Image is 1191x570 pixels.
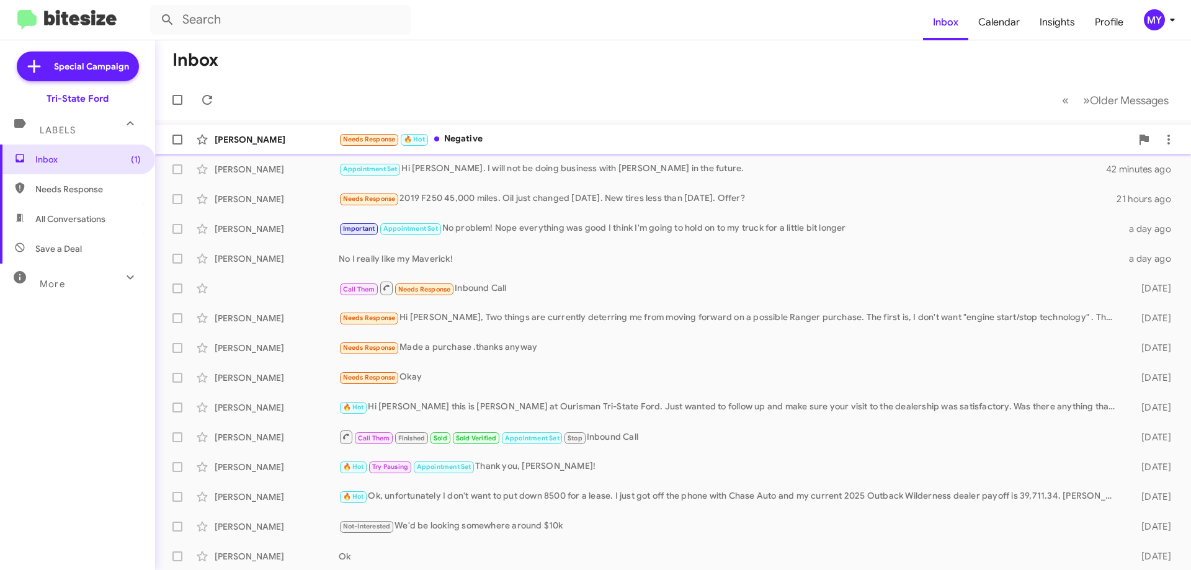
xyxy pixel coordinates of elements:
[1122,252,1181,265] div: a day ago
[1122,520,1181,533] div: [DATE]
[968,4,1030,40] a: Calendar
[343,165,398,173] span: Appointment Set
[339,460,1122,474] div: Thank you, [PERSON_NAME]!
[343,522,391,530] span: Not-Interested
[417,463,471,471] span: Appointment Set
[339,429,1122,445] div: Inbound Call
[215,461,339,473] div: [PERSON_NAME]
[215,520,339,533] div: [PERSON_NAME]
[1122,282,1181,295] div: [DATE]
[1107,163,1181,176] div: 42 minutes ago
[1122,550,1181,563] div: [DATE]
[339,550,1122,563] div: Ok
[215,550,339,563] div: [PERSON_NAME]
[1083,92,1090,108] span: »
[404,135,425,143] span: 🔥 Hot
[35,243,82,255] span: Save a Deal
[568,434,582,442] span: Stop
[215,342,339,354] div: [PERSON_NAME]
[343,285,375,293] span: Call Them
[1030,4,1085,40] a: Insights
[131,153,141,166] span: (1)
[1144,9,1165,30] div: MY
[339,132,1131,146] div: Negative
[456,434,497,442] span: Sold Verified
[35,183,141,195] span: Needs Response
[1055,87,1076,113] button: Previous
[339,252,1122,265] div: No I really like my Maverick!
[339,519,1122,533] div: We'd be looking somewhere around $10k
[215,372,339,384] div: [PERSON_NAME]
[343,195,396,203] span: Needs Response
[339,280,1122,296] div: Inbound Call
[343,463,364,471] span: 🔥 Hot
[343,225,375,233] span: Important
[215,252,339,265] div: [PERSON_NAME]
[343,344,396,352] span: Needs Response
[1117,193,1181,205] div: 21 hours ago
[505,434,560,442] span: Appointment Set
[172,50,218,70] h1: Inbox
[215,133,339,146] div: [PERSON_NAME]
[1122,401,1181,414] div: [DATE]
[35,213,105,225] span: All Conversations
[1055,87,1176,113] nav: Page navigation example
[1122,431,1181,443] div: [DATE]
[215,223,339,235] div: [PERSON_NAME]
[1133,9,1177,30] button: MY
[339,311,1122,325] div: Hi [PERSON_NAME], Two things are currently deterring me from moving forward on a possible Ranger ...
[215,431,339,443] div: [PERSON_NAME]
[339,489,1122,504] div: Ok, unfortunately I don't want to put down 8500 for a lease. I just got off the phone with Chase ...
[339,192,1117,206] div: 2019 F250 45,000 miles. Oil just changed [DATE]. New tires less than [DATE]. Offer?
[1062,92,1069,108] span: «
[47,92,109,105] div: Tri-State Ford
[398,434,426,442] span: Finished
[215,163,339,176] div: [PERSON_NAME]
[339,370,1122,385] div: Okay
[383,225,438,233] span: Appointment Set
[372,463,408,471] span: Try Pausing
[339,221,1122,236] div: No problem! Nope everything was good I think I'm going to hold on to my truck for a little bit lo...
[343,403,364,411] span: 🔥 Hot
[1122,491,1181,503] div: [DATE]
[215,401,339,414] div: [PERSON_NAME]
[1122,342,1181,354] div: [DATE]
[358,434,390,442] span: Call Them
[339,400,1122,414] div: Hi [PERSON_NAME] this is [PERSON_NAME] at Ourisman Tri-State Ford. Just wanted to follow up and m...
[35,153,141,166] span: Inbox
[54,60,129,73] span: Special Campaign
[1122,372,1181,384] div: [DATE]
[40,278,65,290] span: More
[1076,87,1176,113] button: Next
[1122,223,1181,235] div: a day ago
[339,341,1122,355] div: Made a purchase .thanks anyway
[343,492,364,501] span: 🔥 Hot
[434,434,448,442] span: Sold
[1122,461,1181,473] div: [DATE]
[1090,94,1169,107] span: Older Messages
[17,51,139,81] a: Special Campaign
[398,285,451,293] span: Needs Response
[1122,312,1181,324] div: [DATE]
[150,5,411,35] input: Search
[40,125,76,136] span: Labels
[1085,4,1133,40] a: Profile
[215,491,339,503] div: [PERSON_NAME]
[343,135,396,143] span: Needs Response
[343,314,396,322] span: Needs Response
[339,162,1107,176] div: Hi [PERSON_NAME]. I will not be doing business with [PERSON_NAME] in the future.
[923,4,968,40] a: Inbox
[215,193,339,205] div: [PERSON_NAME]
[215,312,339,324] div: [PERSON_NAME]
[343,373,396,381] span: Needs Response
